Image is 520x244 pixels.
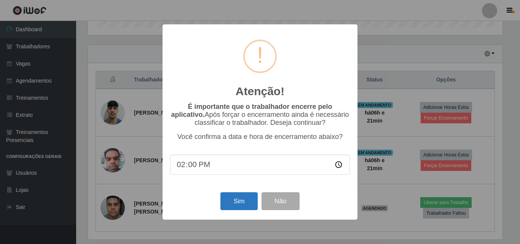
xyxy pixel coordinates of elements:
b: É importante que o trabalhador encerre pelo aplicativo. [171,103,332,118]
h2: Atenção! [236,85,284,98]
p: Após forçar o encerramento ainda é necessário classificar o trabalhador. Deseja continuar? [170,103,350,127]
button: Não [262,192,299,210]
button: Sim [220,192,257,210]
p: Você confirma a data e hora de encerramento abaixo? [170,133,350,141]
